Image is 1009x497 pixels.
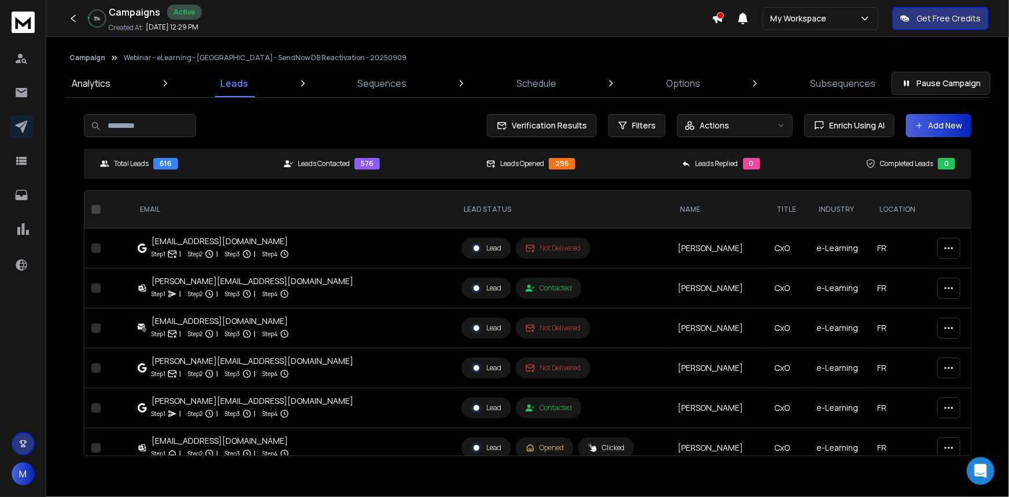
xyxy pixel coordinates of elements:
td: CxO [767,428,810,468]
td: CxO [767,308,810,348]
p: Leads Opened [500,159,544,168]
p: [DATE] 12:29 PM [146,23,198,32]
span: Verification Results [507,120,587,131]
p: Step 2 [188,408,202,419]
button: Add New [906,114,971,137]
p: | [179,368,181,380]
p: Get Free Credits [916,13,981,24]
div: [EMAIL_ADDRESS][DOMAIN_NAME] [151,315,289,327]
div: Lead [471,243,501,253]
p: Step 3 [225,408,240,419]
p: | [254,328,256,340]
td: CxO [767,348,810,388]
p: Created At: [109,23,143,32]
a: Sequences [351,69,414,97]
div: [EMAIL_ADDRESS][DOMAIN_NAME] [151,435,289,447]
a: Analytics [65,69,117,97]
p: Leads Replied [696,159,738,168]
td: e-Learning [810,388,871,428]
div: [PERSON_NAME][EMAIL_ADDRESS][DOMAIN_NAME] [151,395,353,407]
div: [PERSON_NAME][EMAIL_ADDRESS][DOMAIN_NAME] [151,275,353,287]
td: FR [871,428,930,468]
p: Step 3 [225,288,240,300]
p: Total Leads [114,159,149,168]
p: | [254,408,256,419]
p: Leads [220,76,248,90]
p: Step 2 [188,448,202,459]
p: Step 4 [263,408,278,419]
td: e-Learning [810,308,871,348]
p: Step 1 [151,368,165,380]
p: Step 2 [188,248,202,260]
p: | [179,448,181,459]
button: Enrich Using AI [804,114,895,137]
p: Completed Leads [880,159,933,168]
p: Step 2 [188,328,202,340]
a: Schedule [509,69,563,97]
td: [PERSON_NAME] [671,388,767,428]
div: [EMAIL_ADDRESS][DOMAIN_NAME] [151,235,289,247]
p: Step 4 [263,448,278,459]
p: | [179,408,181,419]
th: location [871,191,930,229]
p: Step 2 [188,288,202,300]
td: FR [871,308,930,348]
p: Options [666,76,700,90]
a: Leads [213,69,255,97]
div: Active [167,5,202,20]
button: Verification Results [487,114,597,137]
span: Enrich Using AI [825,120,885,131]
p: Sequences [358,76,407,90]
th: LEAD STATUS [454,191,671,229]
p: Step 4 [263,328,278,340]
p: Step 1 [151,288,165,300]
p: | [254,368,256,380]
div: Lead [471,443,501,453]
p: My Workspace [770,13,831,24]
td: FR [871,268,930,308]
p: Analytics [72,76,110,90]
p: Step 2 [188,368,202,380]
p: Step 1 [151,408,165,419]
td: FR [871,348,930,388]
img: logo [12,12,35,33]
p: 3 % [94,15,101,22]
div: Lead [471,323,501,333]
div: Lead [471,363,501,373]
p: Subsequences [810,76,875,90]
div: Contacted [526,284,572,293]
p: Step 4 [263,248,278,260]
p: Step 1 [151,448,165,459]
td: [PERSON_NAME] [671,308,767,348]
th: NAME [671,191,767,229]
p: Step 4 [263,368,278,380]
button: M [12,462,35,485]
div: 576 [354,158,380,170]
div: Contacted [526,403,572,413]
div: Not Delivered [526,363,581,373]
button: Get Free Credits [892,7,989,30]
p: Step 4 [263,288,278,300]
p: Step 1 [151,328,165,340]
p: | [179,248,181,260]
span: Filters [632,120,656,131]
div: Not Delivered [526,244,581,253]
td: FR [871,388,930,428]
p: | [216,408,218,419]
div: 296 [549,158,575,170]
p: Step 3 [225,328,240,340]
a: Options [659,69,707,97]
td: [PERSON_NAME] [671,428,767,468]
div: Opened [526,443,564,452]
p: Actions [700,120,729,131]
p: Schedule [516,76,556,90]
p: | [254,288,256,300]
button: Campaign [69,53,105,62]
div: Lead [471,283,501,293]
td: e-Learning [810,348,871,388]
td: [PERSON_NAME] [671,348,767,388]
td: e-Learning [810,268,871,308]
p: | [216,368,218,380]
p: | [179,288,181,300]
